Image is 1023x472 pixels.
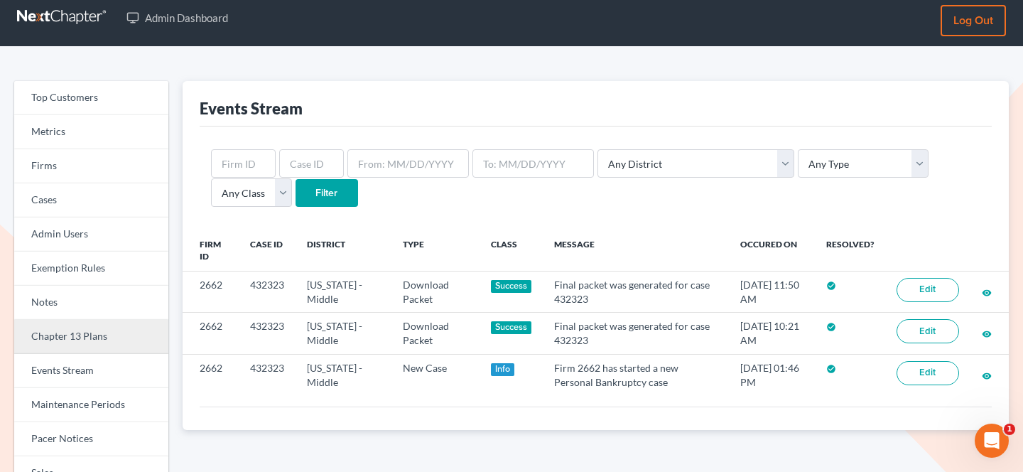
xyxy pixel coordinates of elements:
td: Final packet was generated for case 432323 [543,272,729,313]
a: Top Customers [14,81,168,115]
th: Class [480,230,543,272]
input: Case ID [279,149,344,178]
a: Exemption Rules [14,252,168,286]
th: Message [543,230,729,272]
a: Chapter 13 Plans [14,320,168,354]
td: 2662 [183,354,239,395]
a: Metrics [14,115,168,149]
a: visibility [982,369,992,381]
td: 432323 [239,272,296,313]
i: check_circle [826,322,836,332]
i: visibility [982,288,992,298]
a: Edit [897,319,959,343]
a: Admin Dashboard [119,5,235,31]
th: Firm ID [183,230,239,272]
td: [DATE] 01:46 PM [729,354,815,395]
input: Firm ID [211,149,276,178]
i: visibility [982,329,992,339]
td: 432323 [239,313,296,354]
a: Edit [897,278,959,302]
th: Type [391,230,480,272]
a: Events Stream [14,354,168,388]
input: From: MM/DD/YYYY [347,149,469,178]
i: check_circle [826,364,836,374]
td: Download Packet [391,313,480,354]
td: [US_STATE] - Middle [296,272,391,313]
td: 2662 [183,313,239,354]
td: 2662 [183,272,239,313]
td: Download Packet [391,272,480,313]
td: [US_STATE] - Middle [296,313,391,354]
a: Log out [941,5,1006,36]
td: [DATE] 10:21 AM [729,313,815,354]
a: Firms [14,149,168,183]
a: Cases [14,183,168,218]
td: [US_STATE] - Middle [296,354,391,395]
a: visibility [982,286,992,298]
a: visibility [982,327,992,339]
a: Notes [14,286,168,320]
td: 432323 [239,354,296,395]
span: 1 [1004,424,1015,435]
td: [DATE] 11:50 AM [729,272,815,313]
th: Resolved? [815,230,885,272]
input: Filter [296,179,358,208]
a: Pacer Notices [14,422,168,456]
i: visibility [982,371,992,381]
td: Final packet was generated for case 432323 [543,313,729,354]
input: To: MM/DD/YYYY [472,149,594,178]
th: District [296,230,391,272]
div: Info [491,363,515,376]
iframe: Intercom live chat [975,424,1009,458]
div: Success [491,321,532,334]
td: Firm 2662 has started a new Personal Bankruptcy case [543,354,729,395]
td: New Case [391,354,480,395]
div: Success [491,280,532,293]
a: Maintenance Periods [14,388,168,422]
th: Occured On [729,230,815,272]
th: Case ID [239,230,296,272]
a: Admin Users [14,218,168,252]
i: check_circle [826,281,836,291]
div: Events Stream [200,98,303,119]
a: Edit [897,361,959,385]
